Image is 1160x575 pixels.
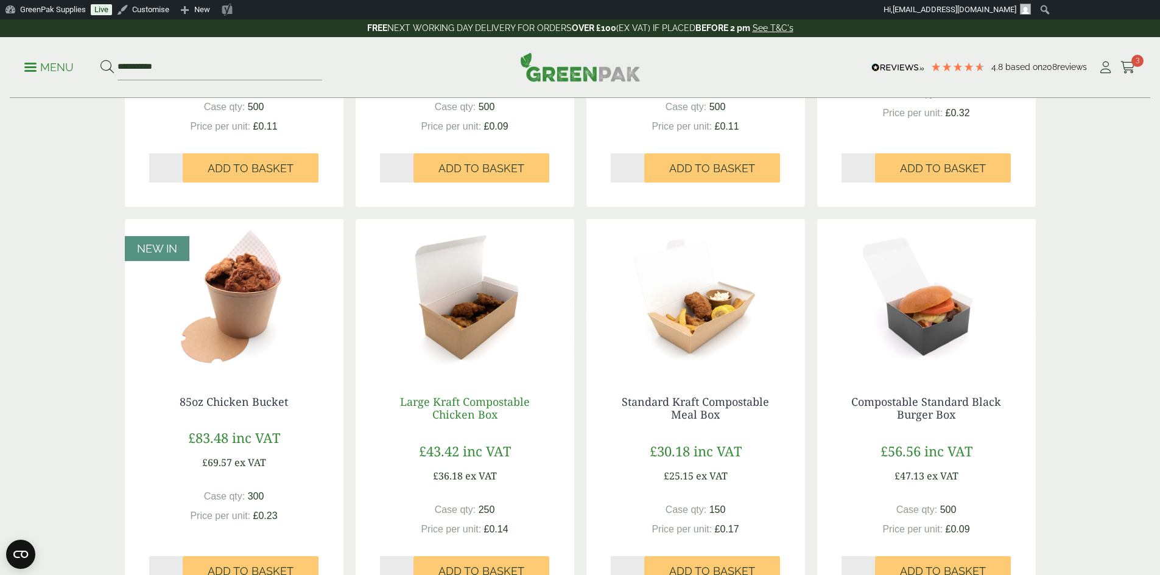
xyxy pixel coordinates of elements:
[991,62,1005,72] span: 4.8
[204,102,245,112] span: Case qty:
[137,242,177,255] span: NEW IN
[946,524,970,534] span: £0.09
[484,524,508,534] span: £0.14
[696,469,728,483] span: ex VAT
[190,121,250,131] span: Price per unit:
[709,504,726,515] span: 150
[753,23,793,33] a: See T&C's
[479,102,495,112] span: 500
[650,442,690,460] span: £30.18
[465,469,497,483] span: ex VAT
[930,61,985,72] div: 4.79 Stars
[484,121,508,131] span: £0.09
[180,394,288,409] a: 85oz Chicken Bucket
[895,469,924,483] span: £47.13
[622,394,769,422] a: Standard Kraft Compostable Meal Box
[204,491,245,501] span: Case qty:
[183,153,318,183] button: Add to Basket
[24,60,74,75] p: Menu
[253,511,278,521] span: £0.23
[253,121,278,131] span: £0.11
[208,162,294,175] span: Add to Basket
[924,442,972,460] span: inc VAT
[421,121,481,131] span: Price per unit:
[125,219,343,371] img: 5430084 85oz Chicken Bucket with Fried Chicken
[435,102,476,112] span: Case qty:
[1120,61,1136,74] i: Cart
[896,504,938,515] span: Case qty:
[1098,61,1113,74] i: My Account
[421,524,481,534] span: Price per unit:
[900,162,986,175] span: Add to Basket
[433,469,463,483] span: £36.18
[435,504,476,515] span: Case qty:
[882,108,943,118] span: Price per unit:
[248,491,264,501] span: 300
[817,219,1036,371] img: Burger Box Black (Large)
[572,23,616,33] strong: OVER £100
[666,102,707,112] span: Case qty:
[644,153,780,183] button: Add to Basket
[1057,62,1087,72] span: reviews
[91,4,112,15] a: Live
[1042,62,1057,72] span: 208
[24,60,74,72] a: Menu
[520,52,641,82] img: GreenPak Supplies
[479,504,495,515] span: 250
[248,102,264,112] span: 500
[413,153,549,183] button: Add to Basket
[1120,58,1136,77] a: 3
[927,469,958,483] span: ex VAT
[1131,55,1144,67] span: 3
[652,121,712,131] span: Price per unit:
[694,442,742,460] span: inc VAT
[202,456,232,469] span: £69.57
[586,219,805,371] img: chicken box
[356,219,574,371] img: chicken box
[419,442,459,460] span: £43.42
[695,23,750,33] strong: BEFORE 2 pm
[232,428,280,447] span: inc VAT
[875,153,1011,183] button: Add to Basket
[715,524,739,534] span: £0.17
[882,524,943,534] span: Price per unit:
[715,121,739,131] span: £0.11
[463,442,511,460] span: inc VAT
[871,63,924,72] img: REVIEWS.io
[400,394,530,422] a: Large Kraft Compostable Chicken Box
[669,162,755,175] span: Add to Basket
[946,108,970,118] span: £0.32
[1005,62,1042,72] span: Based on
[881,442,921,460] span: £56.56
[190,511,250,521] span: Price per unit:
[940,504,957,515] span: 500
[664,469,694,483] span: £25.15
[666,504,707,515] span: Case qty:
[438,162,524,175] span: Add to Basket
[188,428,228,447] span: £83.48
[893,5,1016,14] span: [EMAIL_ADDRESS][DOMAIN_NAME]
[6,540,35,569] button: Open CMP widget
[234,456,266,469] span: ex VAT
[851,394,1001,422] a: Compostable Standard Black Burger Box
[709,102,726,112] span: 500
[367,23,387,33] strong: FREE
[652,524,712,534] span: Price per unit:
